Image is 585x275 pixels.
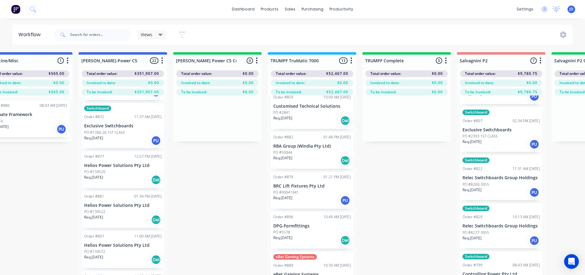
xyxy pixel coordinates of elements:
[273,95,293,100] div: Order #859
[513,166,540,172] div: 11:31 AM [DATE]
[273,184,351,189] p: BRC Lift Fixtures Pty Ltd
[273,144,351,149] p: RBA Group (Windia Pty Ltd)
[134,234,162,239] div: 11:00 AM [DATE]
[181,89,207,95] span: To be invoiced:
[273,263,293,268] div: Order #889
[87,71,117,76] span: Total order value:
[151,136,161,145] div: PU
[273,254,317,260] div: eBet Gaming Systems
[135,71,159,76] span: $351,907.00
[273,230,290,235] p: PO #5578
[460,155,542,200] div: SwitchboardOrder #82211:31 AM [DATE]Relec Switchboards Group HoldingsPO #8260-3055Req.[DATE]PU
[462,254,489,259] div: Switchboard
[84,234,104,239] div: Order #897
[526,80,537,86] span: $0.00
[82,103,164,148] div: SwitchboardOrder #87211:37 AM [DATE]Exclusive SwitchboardsPO #1760-26 1ST CLASSReq.[DATE]PU
[465,89,491,95] span: To be invoiced:
[134,194,162,199] div: 01:34 PM [DATE]
[529,236,539,246] div: PU
[276,89,302,95] span: To be invoiced:
[148,80,159,86] span: $0.00
[326,71,348,76] span: $52,467.00
[462,166,482,172] div: Order #822
[151,255,161,265] div: Del
[151,175,161,185] div: Del
[135,89,159,95] span: $351,907.00
[271,172,353,209] div: Order #87901:21 PM [DATE]BRC Lift Fixtures Pty LtdPO #00041941Req.[DATE]PU
[370,89,396,95] span: To be invoiced:
[70,29,131,41] input: Search for orders...
[273,195,292,201] p: Req. [DATE]
[282,5,298,14] div: sales
[370,71,401,76] span: Total order value:
[49,89,64,95] span: $565.00
[181,80,210,86] span: Invoiced to date:
[529,188,539,197] div: PU
[340,235,350,245] div: Del
[432,80,443,86] span: $0.00
[229,5,258,14] a: dashboard
[460,107,542,152] div: SwitchboardOrder #80702:34 PM [DATE]Exclusive SwitchboardsPO #2393 1ST CLASSReq.[DATE]PU
[462,214,482,220] div: Order #829
[84,243,162,248] p: Helios Power Solutions Pty Ltd
[529,91,539,101] div: PU
[243,71,254,76] span: $0.00
[273,214,293,220] div: Order #896
[462,175,540,180] p: Relec Switchboards Group Holdings
[271,132,353,169] div: Order #88201:48 PM [DATE]RBA Group (Windia Pty Ltd)PO #50044Req.[DATE]Del
[82,191,164,228] div: Order #88101:34 PM [DATE]Helios Power Solutions Pty LtdPO #134522Req.[DATE]Del
[273,115,292,121] p: Req. [DATE]
[323,174,351,180] div: 01:21 PM [DATE]
[181,71,212,76] span: Total order value:
[273,155,292,161] p: Req. [DATE]
[84,249,105,254] p: PO #134572
[518,71,537,76] span: $9,780.75
[87,89,112,95] span: To be invoiced:
[323,263,351,268] div: 10:30 AM [DATE]
[57,124,66,134] div: PU
[271,212,353,249] div: Order #89610:49 AM [DATE]DPG-FormfittingsPO #5578Req.[DATE]Del
[84,106,111,111] div: Switchboard
[529,139,539,149] div: PU
[84,163,162,168] p: Helios Power Solutions Pty Ltd
[462,206,489,211] div: Switchboard
[340,196,350,205] div: PU
[432,71,443,76] span: $0.00
[340,156,350,165] div: Del
[84,169,105,175] p: PO #134520
[370,80,400,86] span: Invoiced to date:
[462,182,489,187] p: PO #8260-3055
[432,89,443,95] span: $0.00
[462,230,489,235] p: PO #8277-3055
[84,194,104,199] div: Order #881
[513,118,540,124] div: 02:34 PM [DATE]
[87,80,116,86] span: Invoiced to date:
[326,89,348,95] span: $52,467.00
[462,262,482,268] div: Order #799
[323,214,351,220] div: 10:49 AM [DATE]
[84,135,103,141] p: Req. [DATE]
[513,262,540,268] div: 08:43 AM [DATE]
[273,223,351,229] p: DPG-Formfittings
[513,214,540,220] div: 10:13 AM [DATE]
[273,190,299,195] p: PO #00041941
[82,151,164,188] div: Order #87712:57 PM [DATE]Helios Power Solutions Pty LtdPO #134520Req.[DATE]Del
[273,104,351,109] p: Customised Technical Solutions
[513,5,536,14] div: settings
[462,157,489,163] div: Switchboard
[84,215,103,220] p: Req. [DATE]
[40,103,67,108] div: 08:03 AM [DATE]
[141,31,152,38] span: Views
[569,6,573,12] span: JD
[462,235,482,241] p: Req. [DATE]
[564,254,579,269] div: Open Intercom Messenger
[84,123,162,129] p: Exclusive Switchboards
[323,134,351,140] div: 01:48 PM [DATE]
[462,118,482,124] div: Order #807
[460,203,542,248] div: SwitchboardOrder #82910:13 AM [DATE]Relec Switchboards Group HoldingsPO #8277-3055Req.[DATE]PU
[84,209,105,215] p: PO #134522
[462,139,482,145] p: Req. [DATE]
[462,127,540,133] p: Exclusive Switchboards
[273,174,293,180] div: Order #879
[323,95,351,100] div: 10:09 AM [DATE]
